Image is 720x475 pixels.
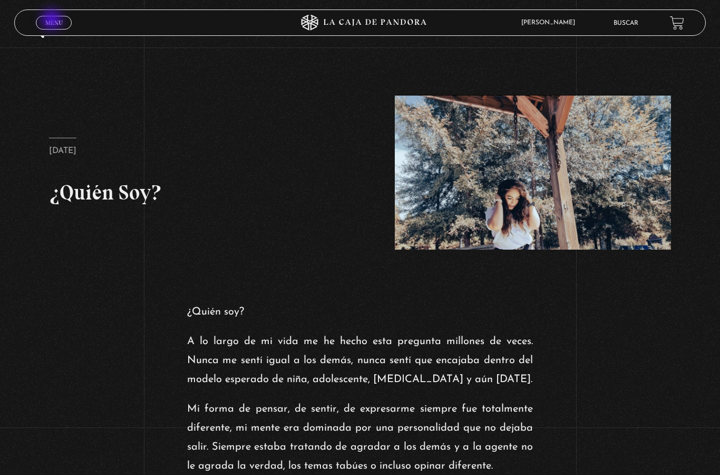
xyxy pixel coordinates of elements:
[670,16,684,30] a: View your shopping cart
[42,28,66,36] span: Cerrar
[614,20,638,26] a: Buscar
[45,20,63,26] span: Menu
[516,20,586,26] span: [PERSON_NAME]
[187,302,533,321] p: ¿Quién soy?
[49,138,76,159] p: [DATE]
[187,332,533,389] p: A lo largo de mi vida me he hecho esta pregunta millones de veces. Nunca me sentí igual a los dem...
[49,177,326,207] h2: ¿Quién Soy?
